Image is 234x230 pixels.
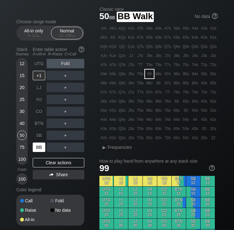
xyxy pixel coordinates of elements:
div: J5s [181,51,190,60]
div: J6o [127,97,136,106]
div: ＋ [47,71,84,80]
div: Tourney [14,52,30,56]
div: J8o [127,79,136,87]
div: 55 [181,106,190,115]
div: 99 [145,70,154,78]
img: help.32db89a4.svg [211,13,218,20]
div: J4o [127,115,136,124]
div: Q3s [200,42,209,51]
div: 54s [191,106,199,115]
div: BB [33,143,45,152]
div: 52s [209,106,218,115]
div: T8o [136,79,145,87]
div: KQs [118,33,126,42]
div: 95s [181,70,190,78]
div: +1 20 [114,197,128,208]
div: LJ 30 [128,219,142,229]
div: ＋ [47,119,84,128]
div: +1 [33,71,45,80]
div: K2o [109,133,117,142]
div: 92s [209,70,218,78]
div: K7s [163,33,172,42]
div: T3o [136,124,145,133]
div: Share [33,170,84,179]
div: 76s [172,88,181,97]
div: 20 [17,83,27,92]
div: LJ 12 [128,176,142,186]
div: T4o [136,115,145,124]
div: T4s [191,60,199,69]
div: 85s [181,79,190,87]
div: A5o [99,106,108,115]
div: Q7s [163,42,172,51]
div: 82o [154,133,163,142]
div: Q5s [181,42,190,51]
div: 86s [172,79,181,87]
div: A5s [181,24,190,33]
div: Normal [53,27,81,39]
div: A7s [163,24,172,33]
div: Cash [14,167,30,172]
div: 74s [191,88,199,97]
div: 94o [145,115,154,124]
h2: Choose range mode [16,19,84,24]
div: 42s [209,115,218,124]
div: +1 25 [114,208,128,218]
div: +1 15 [114,187,128,197]
div: QJs [127,42,136,51]
div: 77 [163,88,172,97]
div: ATo [99,60,108,69]
div: All-in [20,217,50,222]
div: LJ [33,83,45,92]
div: 32s [209,124,218,133]
div: A3o [99,124,108,133]
div: AA [99,24,108,33]
div: CO 15 [157,187,171,197]
div: J7o [127,88,136,97]
div: 88 [154,79,163,87]
span: bb [36,33,40,38]
div: UTG 25 [99,208,114,218]
div: KQo [109,42,117,51]
div: J9o [127,70,136,78]
div: K8s [154,33,163,42]
span: BB Walk [117,12,154,22]
div: HJ 30 [143,219,157,229]
div: 98s [154,70,163,78]
div: 62o [172,133,181,142]
div: CO [33,107,45,116]
div: Q4s [191,42,199,51]
div: ＋ [47,107,84,116]
div: UTG 15 [99,187,114,197]
div: JTo [127,60,136,69]
div: ＋ [47,143,84,152]
div: T2o [136,133,145,142]
div: QJo [118,51,126,60]
div: 32o [200,133,209,142]
div: 92o [145,133,154,142]
h2: Classic view [99,7,218,12]
div: LJ 20 [128,197,142,208]
div: BB 25 [201,208,215,218]
div: A9o [99,70,108,78]
div: K9o [109,70,117,78]
div: T9o [136,70,145,78]
h2: How to play hand from anywhere at any stack size [99,159,215,164]
div: 12 – 100 [54,33,80,38]
div: 50 [17,131,27,140]
div: J4s [191,51,199,60]
div: UTG 30 [99,219,114,229]
div: 63s [200,97,209,106]
div: 62s [209,97,218,106]
div: BB 12 [201,176,215,186]
div: 87s [163,79,172,87]
div: K6s [172,33,181,42]
div: T6o [136,97,145,106]
div: A7o [99,88,108,97]
div: 40 [17,119,27,128]
div: 95o [145,106,154,115]
div: A=All-in R=Raise C=Call [33,52,84,56]
div: Q5o [118,106,126,115]
div: T2s [209,60,218,69]
div: 93s [200,70,209,78]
